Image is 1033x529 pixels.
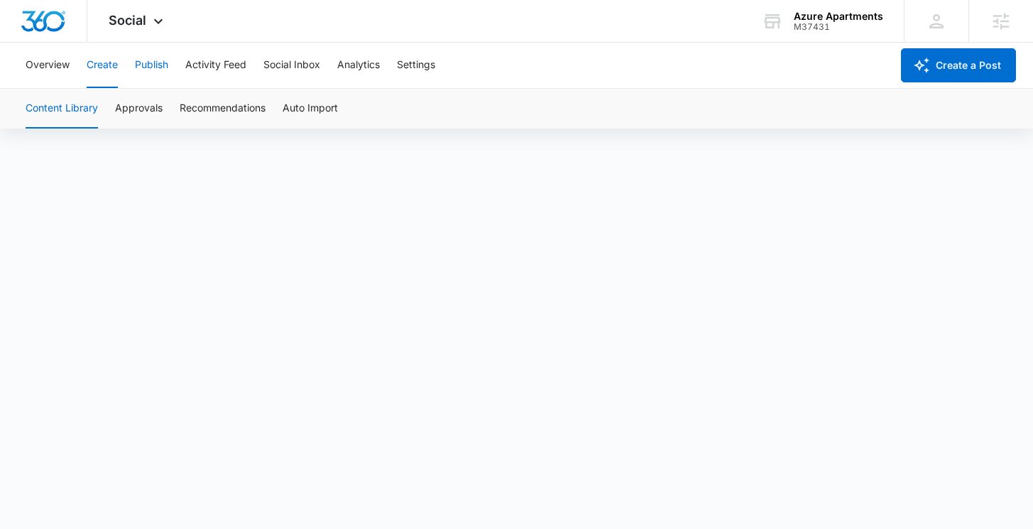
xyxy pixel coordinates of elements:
[135,43,168,88] button: Publish
[87,43,118,88] button: Create
[180,89,266,129] button: Recommendations
[263,43,320,88] button: Social Inbox
[794,22,883,32] div: account id
[283,89,338,129] button: Auto Import
[109,13,146,28] span: Social
[397,43,435,88] button: Settings
[337,43,380,88] button: Analytics
[794,11,883,22] div: account name
[26,43,70,88] button: Overview
[185,43,246,88] button: Activity Feed
[901,48,1016,82] button: Create a Post
[115,89,163,129] button: Approvals
[26,89,98,129] button: Content Library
